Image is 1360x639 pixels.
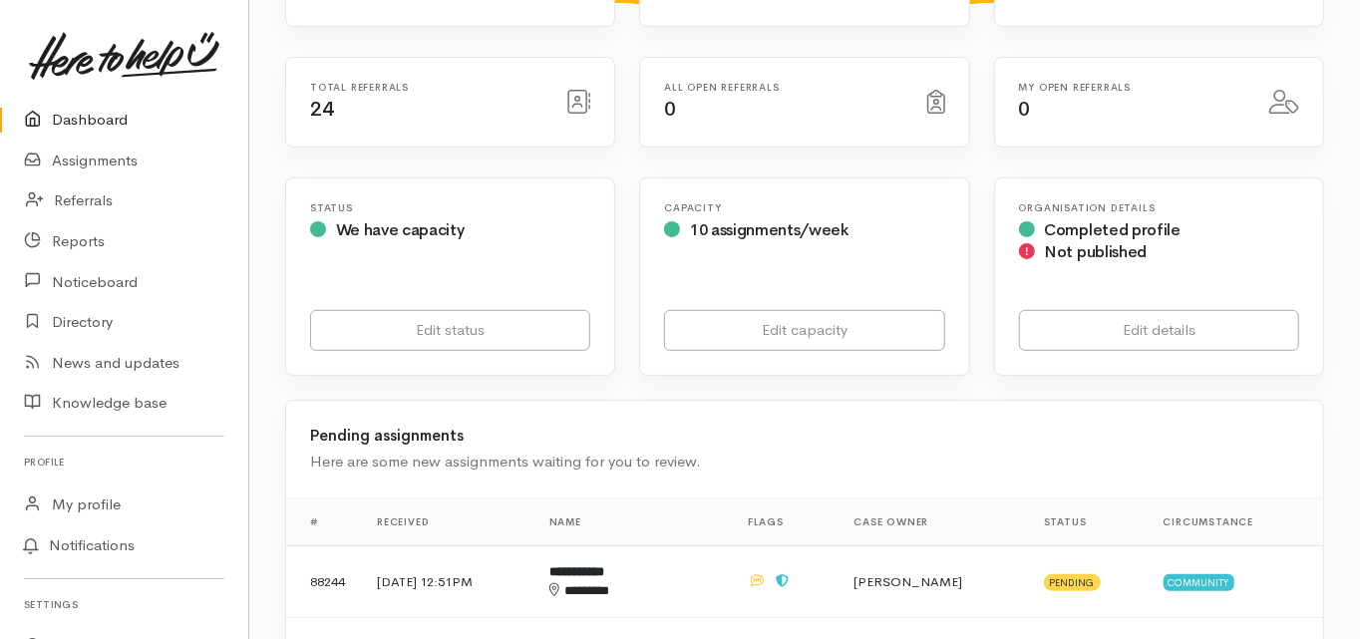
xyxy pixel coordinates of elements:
[310,202,590,213] h6: Status
[361,497,533,545] th: Received
[310,451,1299,474] div: Here are some new assignments waiting for you to review.
[664,310,944,351] a: Edit capacity
[336,219,465,240] span: We have capacity
[310,82,542,93] h6: Total referrals
[24,449,224,476] h6: Profile
[664,82,902,93] h6: All open referrals
[664,202,944,213] h6: Capacity
[1164,574,1234,590] span: Community
[286,497,361,545] th: #
[1019,82,1245,93] h6: My open referrals
[664,97,676,122] span: 0
[1044,574,1101,590] span: Pending
[1044,219,1181,240] span: Completed profile
[732,497,839,545] th: Flags
[1019,202,1299,213] h6: Organisation Details
[286,545,361,616] td: 88244
[361,545,533,616] td: [DATE] 12:51PM
[1019,97,1031,122] span: 0
[838,497,1027,545] th: Case Owner
[310,426,464,445] b: Pending assignments
[1028,497,1148,545] th: Status
[533,497,732,545] th: Name
[310,97,333,122] span: 24
[24,591,224,618] h6: Settings
[838,545,1027,616] td: [PERSON_NAME]
[690,219,849,240] span: 10 assignments/week
[1148,497,1323,545] th: Circumstance
[310,310,590,351] a: Edit status
[1019,310,1299,351] a: Edit details
[1044,241,1147,262] span: Not published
